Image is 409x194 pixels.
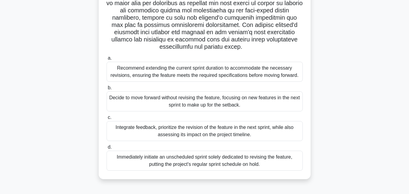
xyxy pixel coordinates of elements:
[108,55,112,61] span: a.
[108,85,112,90] span: b.
[108,144,112,150] span: d.
[107,62,303,82] div: Recommend extending the current sprint duration to accommodate the necessary revisions, ensuring ...
[107,91,303,111] div: Decide to move forward without revising the feature, focusing on new features in the next sprint ...
[107,121,303,141] div: Integrate feedback, prioritize the revision of the feature in the next sprint, while also assessi...
[108,115,111,120] span: c.
[107,151,303,171] div: Immediately initiate an unscheduled sprint solely dedicated to revising the feature, putting the ...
